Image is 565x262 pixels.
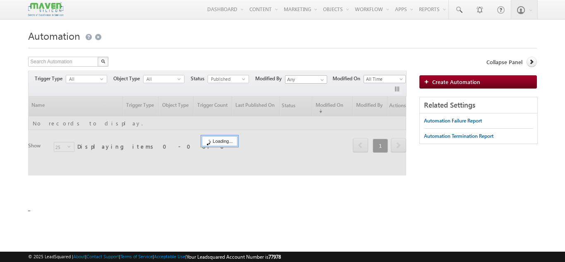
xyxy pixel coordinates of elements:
[144,75,177,83] span: All
[333,75,364,82] span: Modified On
[187,254,281,260] span: Your Leadsquared Account Number is
[28,2,63,17] img: Custom Logo
[66,75,100,83] span: All
[177,77,184,81] span: select
[285,75,327,84] input: Type to Search
[101,59,105,63] img: Search
[268,254,281,260] span: 77978
[364,75,406,83] a: All Time
[191,75,208,82] span: Status
[420,97,537,113] div: Related Settings
[120,254,153,259] a: Terms of Service
[424,132,493,140] div: Automation Termination Report
[73,254,85,259] a: About
[432,78,480,85] span: Create Automation
[113,75,143,82] span: Object Type
[424,113,482,128] a: Automation Failure Report
[316,76,326,84] a: Show All Items
[100,77,107,81] span: select
[28,29,80,42] span: Automation
[424,79,432,84] img: add_icon.png
[486,58,522,66] span: Collapse Panel
[255,75,285,82] span: Modified By
[202,136,237,146] div: Loading...
[86,254,119,259] a: Contact Support
[28,27,536,234] div: _
[154,254,185,259] a: Acceptable Use
[242,77,249,81] span: select
[364,75,403,83] span: All Time
[424,117,482,125] div: Automation Failure Report
[28,253,281,261] span: © 2025 LeadSquared | | | | |
[208,75,242,83] span: Published
[424,129,493,144] a: Automation Termination Report
[35,75,66,82] span: Trigger Type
